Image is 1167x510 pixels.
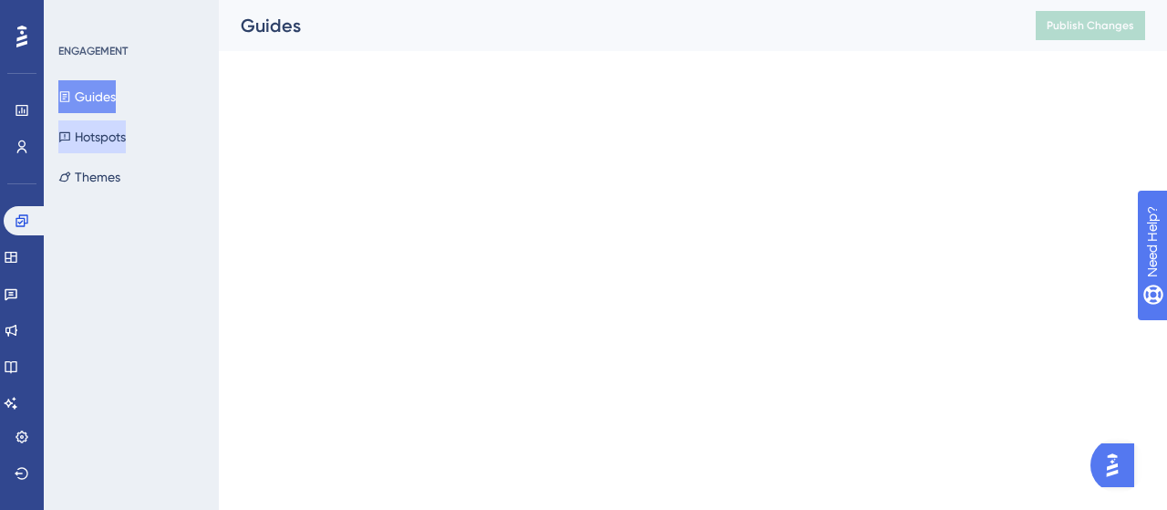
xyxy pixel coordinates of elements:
[58,80,116,113] button: Guides
[58,161,120,193] button: Themes
[241,13,990,38] div: Guides
[43,5,114,26] span: Need Help?
[1036,11,1145,40] button: Publish Changes
[58,44,128,58] div: ENGAGEMENT
[1090,438,1145,493] iframe: UserGuiding AI Assistant Launcher
[58,120,126,153] button: Hotspots
[1047,18,1134,33] span: Publish Changes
